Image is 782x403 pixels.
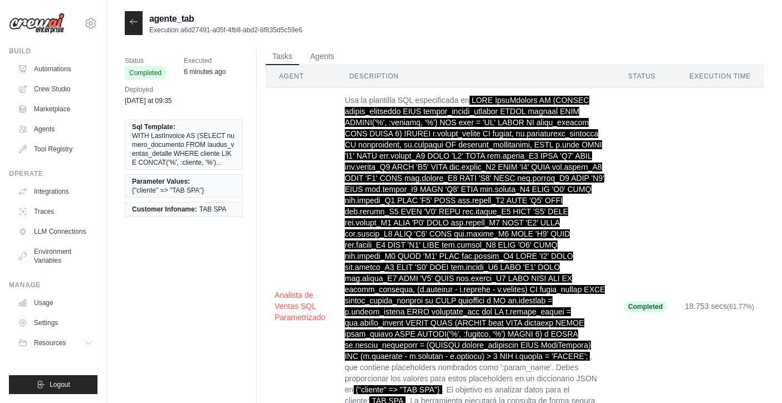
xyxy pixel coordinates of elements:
[9,169,97,178] div: Operate
[13,80,97,98] a: Crew Studio
[184,55,226,66] span: Executed
[13,140,97,158] a: Tool Registry
[13,183,97,200] a: Integrations
[727,303,754,311] span: (61.77%)
[13,294,97,312] a: Usage
[9,13,65,34] img: Logo
[132,186,204,195] span: {"cliente" => "TAB SPA"}
[199,205,227,214] span: TAB SPA
[13,243,97,269] a: Environment Variables
[13,314,97,332] a: Settings
[132,205,197,214] span: Customer Infoname:
[132,177,190,186] span: Parameter Values:
[125,66,166,80] span: Completed
[13,223,97,240] a: LLM Connections
[9,375,97,394] button: Logout
[624,301,667,312] span: Completed
[266,48,299,65] button: Tasks
[9,281,97,289] div: Manage
[13,334,97,352] button: Resources
[13,203,97,220] a: Traces
[304,48,341,65] button: Agents
[184,68,226,76] time: August 25, 2025 at 15:26 GMT-4
[13,100,97,118] a: Marketplace
[354,385,442,394] span: {"cliente" => "TAB SPA"}
[34,338,66,347] span: Resources
[345,96,605,361] span: LORE IpsuMdolors AM (CONSEC adipis_elitseddo EIUS tempor_incidi_utlabor ETDOL magnaal ENIM ADMINI...
[275,289,327,323] button: Analista de Ventas SQL Parametrizado
[125,55,166,66] span: Status
[50,380,70,389] span: Logout
[266,65,336,88] th: Agent
[13,120,97,138] a: Agents
[149,26,302,35] p: Execution a6d27491-a05f-4fb8-abd2-8f835d5c59e6
[615,65,676,88] th: Status
[125,97,172,105] time: August 20, 2025 at 09:35 GMT-4
[149,12,302,26] h2: agente_tab
[125,84,172,95] span: Deployed
[132,131,236,167] span: WITH LastInvoice AS (SELECT numero_documento FROM laudus_ventas_detalle WHERE cliente LIKE CONCAT...
[676,65,764,88] th: Execution Time
[132,122,175,131] span: Sql Template:
[13,60,97,78] a: Automations
[9,47,97,56] div: Build
[336,65,615,88] th: Description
